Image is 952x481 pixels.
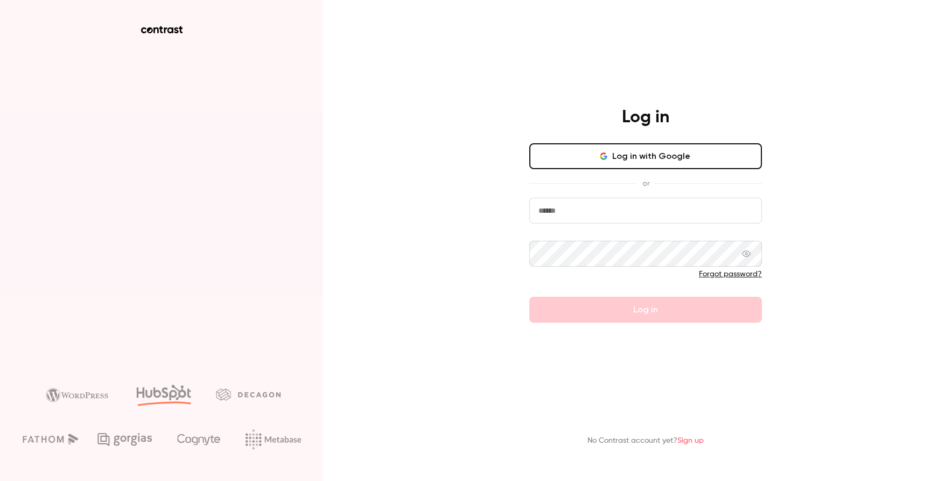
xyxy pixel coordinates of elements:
h4: Log in [622,107,669,128]
p: No Contrast account yet? [587,435,704,447]
a: Sign up [677,437,704,444]
span: or [637,178,655,189]
img: decagon [216,388,281,400]
a: Forgot password? [699,270,762,278]
button: Log in with Google [529,143,762,169]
